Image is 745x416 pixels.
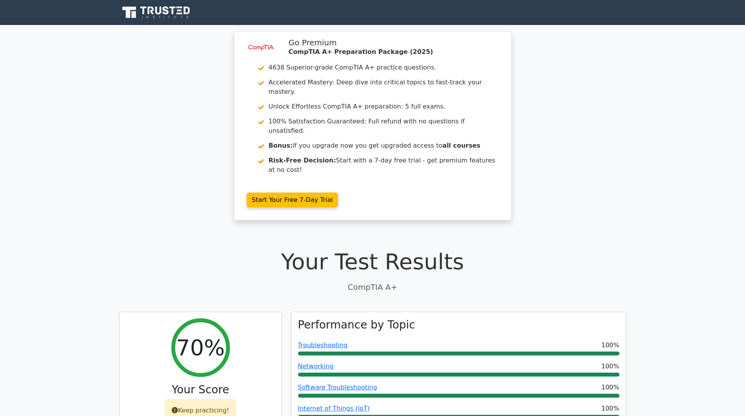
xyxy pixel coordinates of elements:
[298,362,334,370] a: Networking
[247,193,338,207] a: Start Your Free 7-Day Trial
[601,383,619,392] span: 100%
[601,362,619,371] span: 100%
[119,248,626,275] h1: Your Test Results
[298,341,348,349] a: Troubleshooting
[298,318,415,332] h3: Performance by Topic
[601,341,619,350] span: 100%
[298,405,370,412] a: Internet of Things (IoT)
[119,281,626,293] p: CompTIA A+
[298,384,377,391] a: Software Troubleshooting
[176,334,224,361] h2: 70%
[126,383,275,396] h3: Your Score
[601,404,619,413] span: 100%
